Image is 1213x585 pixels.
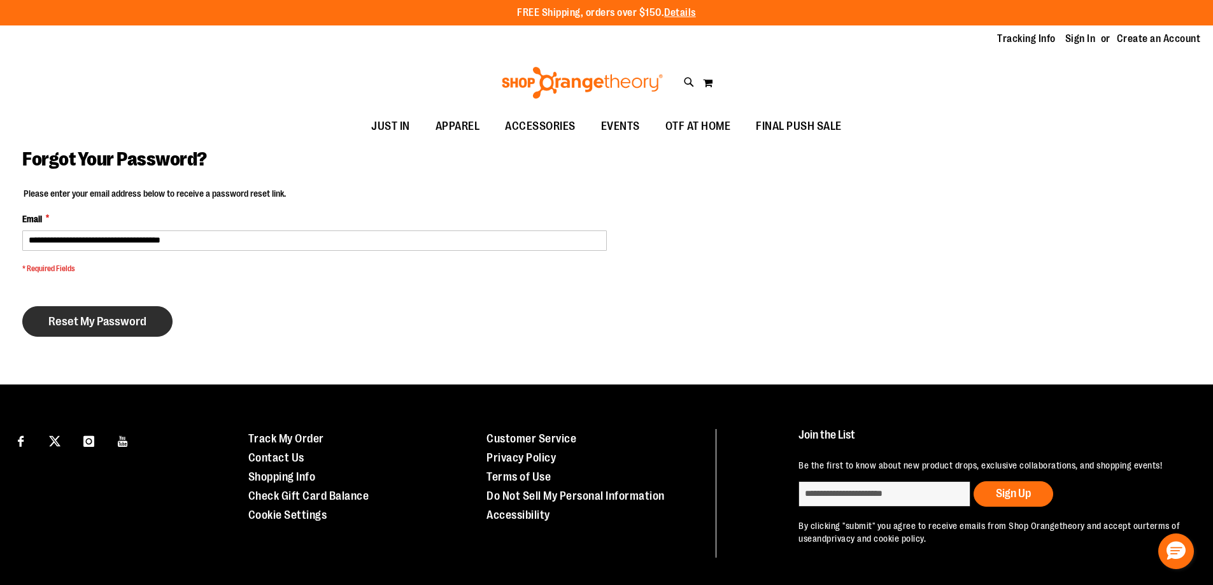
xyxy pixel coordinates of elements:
a: Privacy Policy [486,451,556,464]
a: privacy and cookie policy. [826,533,926,544]
a: Shopping Info [248,470,316,483]
span: * Required Fields [22,264,607,274]
img: Shop Orangetheory [500,67,665,99]
a: OTF AT HOME [653,112,744,141]
span: Email [22,213,42,225]
p: FREE Shipping, orders over $150. [517,6,696,20]
a: Visit our Youtube page [112,429,134,451]
a: Cookie Settings [248,509,327,521]
p: By clicking "submit" you agree to receive emails from Shop Orangetheory and accept our and [798,519,1184,545]
a: Customer Service [486,432,576,445]
a: terms of use [798,521,1180,544]
span: EVENTS [601,112,640,141]
span: ACCESSORIES [505,112,576,141]
a: Accessibility [486,509,550,521]
a: APPAREL [423,112,493,141]
a: Check Gift Card Balance [248,490,369,502]
legend: Please enter your email address below to receive a password reset link. [22,187,287,200]
a: FINAL PUSH SALE [743,112,855,141]
a: ACCESSORIES [492,112,588,141]
a: Track My Order [248,432,324,445]
span: Sign Up [996,487,1031,500]
span: Reset My Password [48,314,146,328]
a: Visit our Instagram page [78,429,100,451]
span: JUST IN [371,112,410,141]
span: OTF AT HOME [665,112,731,141]
button: Hello, have a question? Let’s chat. [1158,533,1194,569]
p: Be the first to know about new product drops, exclusive collaborations, and shopping events! [798,459,1184,472]
a: Details [664,7,696,18]
a: JUST IN [358,112,423,141]
a: Contact Us [248,451,304,464]
a: Sign In [1065,32,1096,46]
button: Reset My Password [22,306,173,337]
a: Visit our X page [44,429,66,451]
span: Forgot Your Password? [22,148,207,170]
span: APPAREL [436,112,480,141]
a: Tracking Info [997,32,1056,46]
a: EVENTS [588,112,653,141]
a: Terms of Use [486,470,551,483]
a: Do Not Sell My Personal Information [486,490,665,502]
h4: Join the List [798,429,1184,453]
input: enter email [798,481,970,507]
a: Visit our Facebook page [10,429,32,451]
button: Sign Up [974,481,1053,507]
img: Twitter [49,435,60,447]
span: FINAL PUSH SALE [756,112,842,141]
a: Create an Account [1117,32,1201,46]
